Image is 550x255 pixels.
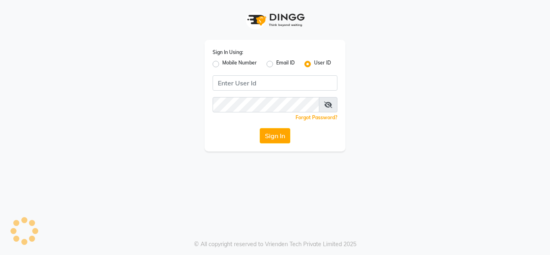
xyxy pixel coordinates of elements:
[213,75,337,91] input: Username
[260,128,290,143] button: Sign In
[314,59,331,69] label: User ID
[213,97,319,112] input: Username
[296,114,337,120] a: Forgot Password?
[243,8,307,32] img: logo1.svg
[222,59,257,69] label: Mobile Number
[213,49,243,56] label: Sign In Using:
[276,59,295,69] label: Email ID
